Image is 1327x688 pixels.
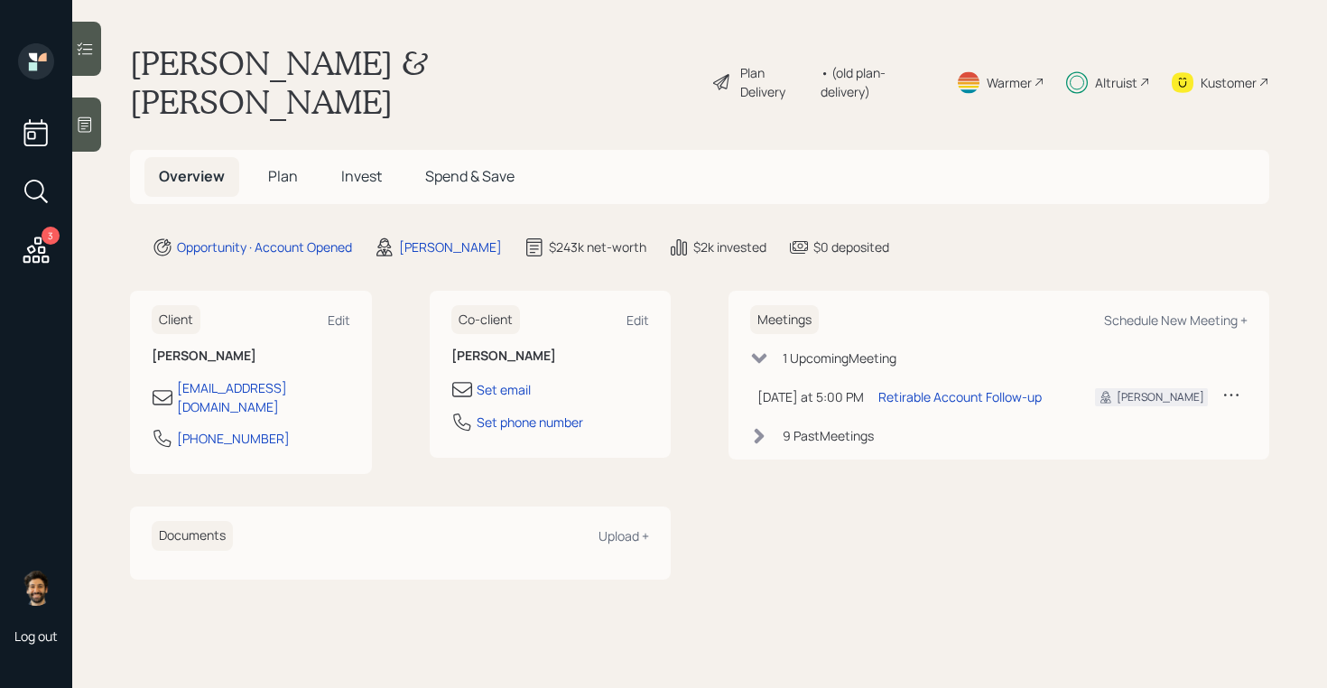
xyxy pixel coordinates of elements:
div: Edit [626,311,649,329]
span: Plan [268,166,298,186]
div: Plan Delivery [740,63,812,101]
div: Set email [477,380,531,399]
div: Retirable Account Follow-up [878,387,1042,406]
h6: Meetings [750,305,819,335]
div: [PERSON_NAME] [399,237,502,256]
span: Invest [341,166,382,186]
div: Kustomer [1201,73,1257,92]
div: $243k net-worth [549,237,646,256]
div: 9 Past Meeting s [783,426,874,445]
div: Upload + [599,527,649,544]
div: [EMAIL_ADDRESS][DOMAIN_NAME] [177,378,350,416]
h6: Client [152,305,200,335]
div: Opportunity · Account Opened [177,237,352,256]
div: • (old plan-delivery) [821,63,934,101]
div: Warmer [987,73,1032,92]
div: Altruist [1095,73,1137,92]
div: Edit [328,311,350,329]
div: [PERSON_NAME] [1117,389,1204,405]
div: 1 Upcoming Meeting [783,349,896,367]
h6: [PERSON_NAME] [451,349,650,364]
img: eric-schwartz-headshot.png [18,570,54,606]
span: Spend & Save [425,166,515,186]
h6: Co-client [451,305,520,335]
div: [DATE] at 5:00 PM [757,387,864,406]
div: Schedule New Meeting + [1104,311,1248,329]
div: Log out [14,628,58,645]
div: $0 deposited [813,237,889,256]
span: Overview [159,166,225,186]
div: $2k invested [693,237,766,256]
div: [PHONE_NUMBER] [177,429,290,448]
div: Set phone number [477,413,583,432]
h6: [PERSON_NAME] [152,349,350,364]
h1: [PERSON_NAME] & [PERSON_NAME] [130,43,697,121]
h6: Documents [152,521,233,551]
div: 3 [42,227,60,245]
